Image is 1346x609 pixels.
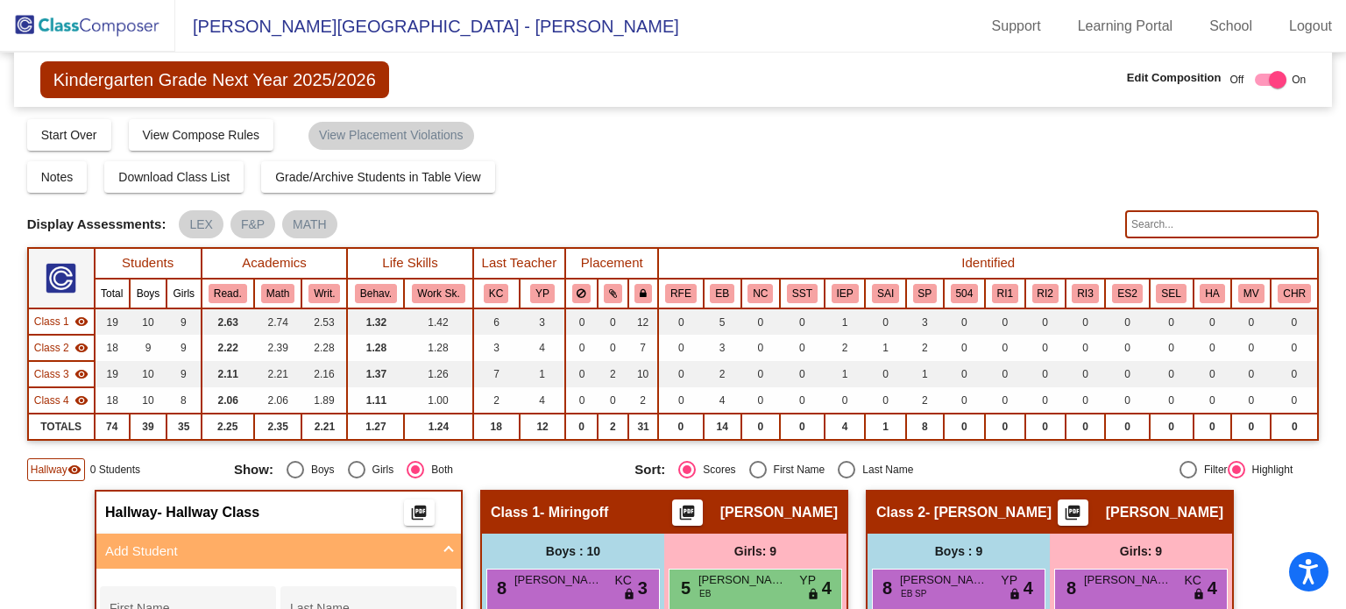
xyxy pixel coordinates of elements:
[628,335,658,361] td: 7
[365,462,394,478] div: Girls
[807,588,819,602] span: lock
[658,279,704,308] th: RFEP: Reclassified Fluent English Proficient
[825,414,866,440] td: 4
[166,279,202,308] th: Girls
[658,387,704,414] td: 0
[74,367,89,381] mat-icon: visibility
[209,284,247,303] button: Read.
[482,534,664,569] div: Boys : 10
[900,571,988,589] span: [PERSON_NAME] [PERSON_NAME]
[741,414,780,440] td: 0
[944,308,985,335] td: 0
[202,335,254,361] td: 2.22
[704,361,741,387] td: 2
[951,284,979,303] button: 504
[473,335,520,361] td: 3
[565,308,597,335] td: 0
[872,284,899,303] button: SAI
[906,308,944,335] td: 3
[1105,308,1149,335] td: 0
[825,279,866,308] th: Individualized Education Plan
[565,361,597,387] td: 0
[1025,279,1066,308] th: Reading Intervention: Session 2
[901,587,926,600] span: EB SP
[944,279,985,308] th: 504 Plan
[1231,361,1271,387] td: 0
[347,387,404,414] td: 1.11
[520,361,565,387] td: 1
[628,279,658,308] th: Keep with teacher
[130,361,166,387] td: 10
[1271,279,1318,308] th: Chronic Absentee
[634,462,665,478] span: Sort:
[906,414,944,440] td: 8
[780,414,825,440] td: 0
[1197,462,1228,478] div: Filter
[105,542,431,562] mat-panel-title: Add Student
[1024,575,1033,601] span: 4
[1271,414,1318,440] td: 0
[1271,335,1318,361] td: 0
[1271,387,1318,414] td: 0
[1194,414,1232,440] td: 0
[906,279,944,308] th: Speech IEP
[865,335,906,361] td: 1
[27,119,111,151] button: Start Over
[615,571,632,590] span: KC
[565,335,597,361] td: 0
[412,284,464,303] button: Work Sk.
[1194,279,1232,308] th: Health Alert
[130,387,166,414] td: 10
[1193,588,1205,602] span: lock
[282,210,337,238] mat-chip: MATH
[1150,361,1194,387] td: 0
[1066,361,1106,387] td: 0
[906,335,944,361] td: 2
[1062,504,1083,528] mat-icon: picture_as_pdf
[672,499,703,526] button: Print Students Details
[1032,284,1059,303] button: RI2
[520,335,565,361] td: 4
[978,12,1055,40] a: Support
[301,414,347,440] td: 2.21
[34,393,69,408] span: Class 4
[1009,588,1021,602] span: lock
[130,279,166,308] th: Boys
[424,462,453,478] div: Both
[720,504,838,521] span: [PERSON_NAME]
[308,284,340,303] button: Writ.
[741,361,780,387] td: 0
[96,534,461,569] mat-expansion-panel-header: Add Student
[158,504,260,521] span: - Hallway Class
[598,387,628,414] td: 0
[565,279,597,308] th: Keep away students
[1025,414,1066,440] td: 0
[992,284,1018,303] button: RI1
[520,387,565,414] td: 4
[876,504,925,521] span: Class 2
[741,387,780,414] td: 0
[301,335,347,361] td: 2.28
[747,284,773,303] button: NC
[628,414,658,440] td: 31
[90,462,140,478] span: 0 Students
[1050,534,1232,569] div: Girls: 9
[1229,72,1243,88] span: Off
[275,170,481,184] span: Grade/Archive Students in Table View
[1185,571,1201,590] span: KC
[1271,308,1318,335] td: 0
[41,128,97,142] span: Start Over
[944,335,985,361] td: 0
[304,462,335,478] div: Boys
[985,279,1025,308] th: Reading Intervention: Session 1
[202,361,254,387] td: 2.11
[704,335,741,361] td: 3
[67,463,81,477] mat-icon: visibility
[1025,387,1066,414] td: 0
[628,308,658,335] td: 12
[74,393,89,407] mat-icon: visibility
[825,387,866,414] td: 0
[1072,284,1098,303] button: RI3
[696,462,735,478] div: Scores
[254,361,301,387] td: 2.21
